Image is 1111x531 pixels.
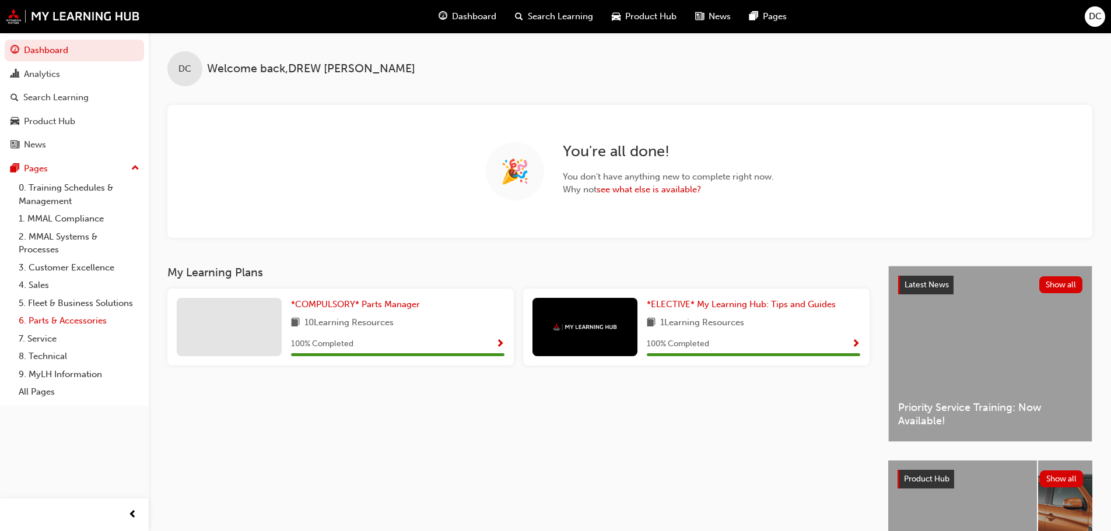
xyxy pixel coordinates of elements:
[1085,6,1105,27] button: DC
[500,165,530,178] span: 🎉
[898,470,1083,488] a: Product HubShow all
[749,9,758,24] span: pages-icon
[686,5,740,29] a: news-iconNews
[6,9,140,24] img: mmal
[563,183,774,196] span: Why not
[5,40,144,61] a: Dashboard
[24,138,46,152] div: News
[597,184,701,195] a: see what else is available?
[695,9,704,24] span: news-icon
[647,337,709,351] span: 100 % Completed
[291,337,353,351] span: 100 % Completed
[10,164,19,174] span: pages-icon
[452,10,496,23] span: Dashboard
[904,474,949,484] span: Product Hub
[291,299,420,310] span: *COMPULSORY* Parts Manager
[5,87,144,108] a: Search Learning
[5,64,144,85] a: Analytics
[506,5,602,29] a: search-iconSearch Learning
[14,294,144,312] a: 5. Fleet & Business Solutions
[14,179,144,210] a: 0. Training Schedules & Management
[167,266,870,279] h3: My Learning Plans
[24,115,75,128] div: Product Hub
[515,9,523,24] span: search-icon
[14,312,144,330] a: 6. Parts & Accessories
[128,508,137,522] span: prev-icon
[647,299,836,310] span: *ELECTIVE* My Learning Hub: Tips and Guides
[291,316,300,330] span: book-icon
[898,276,1082,294] a: Latest NewsShow all
[563,142,774,161] h2: You ' re all done!
[553,323,617,331] img: mmal
[14,330,144,348] a: 7. Service
[888,266,1092,442] a: Latest NewsShow allPriority Service Training: Now Available!
[14,259,144,277] a: 3. Customer Excellence
[5,111,144,132] a: Product Hub
[563,170,774,184] span: You don ' t have anything new to complete right now.
[1089,10,1102,23] span: DC
[14,347,144,365] a: 8. Technical
[291,298,425,311] a: *COMPULSORY* Parts Manager
[14,210,144,228] a: 1. MMAL Compliance
[10,117,19,127] span: car-icon
[905,280,949,290] span: Latest News
[10,69,19,80] span: chart-icon
[1039,276,1083,293] button: Show all
[647,316,656,330] span: book-icon
[528,10,593,23] span: Search Learning
[898,401,1082,427] span: Priority Service Training: Now Available!
[10,140,19,150] span: news-icon
[10,93,19,103] span: search-icon
[625,10,677,23] span: Product Hub
[429,5,506,29] a: guage-iconDashboard
[763,10,787,23] span: Pages
[131,161,139,176] span: up-icon
[10,45,19,56] span: guage-icon
[612,9,621,24] span: car-icon
[647,298,840,311] a: *ELECTIVE* My Learning Hub: Tips and Guides
[207,62,415,76] span: Welcome back , DREW [PERSON_NAME]
[496,339,504,350] span: Show Progress
[439,9,447,24] span: guage-icon
[740,5,796,29] a: pages-iconPages
[24,68,60,81] div: Analytics
[5,158,144,180] button: Pages
[602,5,686,29] a: car-iconProduct Hub
[5,134,144,156] a: News
[178,62,191,76] span: DC
[304,316,394,330] span: 10 Learning Resources
[851,339,860,350] span: Show Progress
[851,337,860,351] button: Show Progress
[496,337,504,351] button: Show Progress
[14,365,144,384] a: 9. MyLH Information
[14,383,144,401] a: All Pages
[1040,470,1084,487] button: Show all
[709,10,731,23] span: News
[14,276,144,294] a: 4. Sales
[24,162,48,175] div: Pages
[14,228,144,259] a: 2. MMAL Systems & Processes
[23,91,89,104] div: Search Learning
[5,37,144,158] button: DashboardAnalyticsSearch LearningProduct HubNews
[660,316,744,330] span: 1 Learning Resources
